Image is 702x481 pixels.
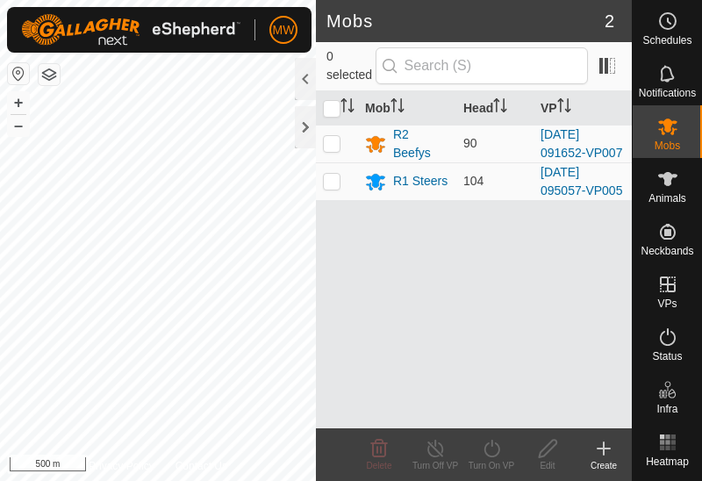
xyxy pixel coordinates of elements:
[376,47,588,84] input: Search (S)
[407,459,463,472] div: Turn Off VP
[652,351,682,362] span: Status
[21,14,240,46] img: Gallagher Logo
[639,88,696,98] span: Notifications
[367,461,392,470] span: Delete
[393,172,448,190] div: R1 Steers
[541,127,622,160] a: [DATE] 091652-VP007
[534,91,632,126] th: VP
[493,101,507,115] p-sorticon: Activate to sort
[326,11,605,32] h2: Mobs
[541,165,622,197] a: [DATE] 095057-VP005
[456,91,534,126] th: Head
[8,92,29,113] button: +
[576,459,632,472] div: Create
[519,459,576,472] div: Edit
[656,404,677,414] span: Infra
[273,21,295,39] span: MW
[393,126,449,162] div: R2 Beefys
[463,459,519,472] div: Turn On VP
[8,63,29,84] button: Reset Map
[8,115,29,136] button: –
[648,193,686,204] span: Animals
[646,456,689,467] span: Heatmap
[390,101,405,115] p-sorticon: Activate to sort
[641,246,693,256] span: Neckbands
[175,458,227,474] a: Contact Us
[655,140,680,151] span: Mobs
[463,136,477,150] span: 90
[39,64,60,85] button: Map Layers
[657,298,677,309] span: VPs
[605,8,614,34] span: 2
[463,174,484,188] span: 104
[642,35,691,46] span: Schedules
[89,458,154,474] a: Privacy Policy
[358,91,456,126] th: Mob
[326,47,376,84] span: 0 selected
[340,101,355,115] p-sorticon: Activate to sort
[557,101,571,115] p-sorticon: Activate to sort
